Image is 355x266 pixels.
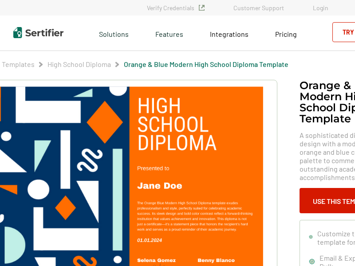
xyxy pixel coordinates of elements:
[313,4,328,12] a: Login
[99,27,129,39] span: Solutions
[155,27,183,39] span: Features
[210,27,248,39] a: Integrations
[233,4,284,12] a: Customer Support
[275,30,297,38] span: Pricing
[124,60,288,68] a: Orange & Blue Modern High School Diploma Template
[147,4,205,12] a: Verify Credentials
[47,60,111,69] span: High School Diploma
[13,27,63,38] img: Sertifier | Digital Credentialing Platform
[47,60,111,68] a: High School Diploma
[275,27,297,39] a: Pricing
[210,30,248,38] span: Integrations
[199,5,205,11] img: Verified
[124,60,288,69] span: Orange & Blue Modern High School Diploma Template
